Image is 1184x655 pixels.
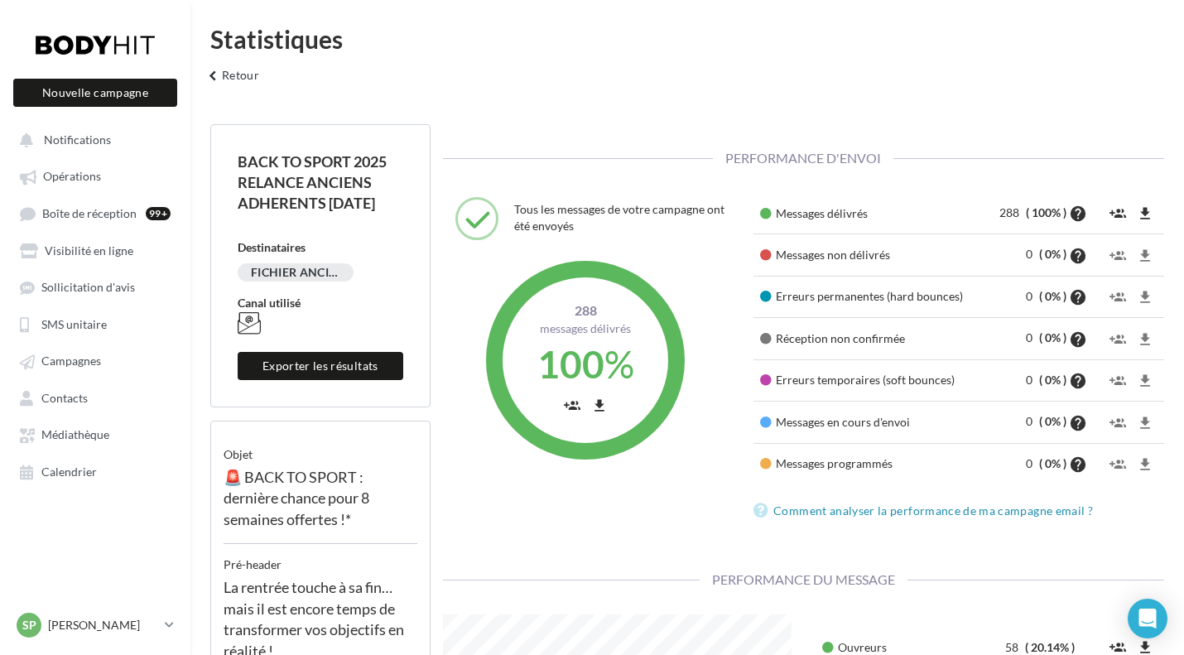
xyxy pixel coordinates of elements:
[999,205,1023,219] span: 288
[1069,205,1087,222] i: help
[10,198,180,229] a: Boîte de réception99+
[1109,205,1126,222] i: group_add
[1105,408,1130,436] button: group_add
[515,301,656,320] span: 288
[1137,415,1153,431] i: file_download
[1026,205,1066,219] span: ( 100% )
[1026,330,1037,344] span: 0
[10,456,180,486] a: Calendrier
[10,419,180,449] a: Médiathèque
[753,276,985,317] td: Erreurs permanentes (hard bounces)
[238,263,354,282] div: FICHIER ANCIENS ADHERENTS AU [DATE]
[146,207,171,220] div: 99+
[41,281,135,295] span: Sollicitation d'avis
[753,359,985,401] td: Erreurs temporaires (soft bounces)
[10,309,180,339] a: SMS unitaire
[753,318,985,359] td: Réception non confirmée
[1133,450,1158,478] button: file_download
[1133,408,1158,436] button: file_download
[753,193,985,234] td: Messages délivrés
[753,501,1100,521] a: Comment analyser la performance de ma campagne email ?
[10,124,174,154] button: Notifications
[514,197,729,238] div: Tous les messages de votre campagne ont été envoyés
[197,65,266,98] button: Retour
[1133,241,1158,268] button: file_download
[238,152,403,213] div: BACK TO SPORT 2025 RELANCE ANCIENS ADHERENTS [DATE]
[41,465,97,479] span: Calendrier
[1026,289,1037,303] span: 0
[1137,373,1153,389] i: file_download
[22,617,36,633] span: SP
[1109,289,1126,306] i: group_add
[13,79,177,107] button: Nouvelle campagne
[713,150,893,166] span: Performance d'envoi
[1069,373,1087,389] i: help
[1109,415,1126,431] i: group_add
[1026,247,1037,261] span: 0
[1105,283,1130,311] button: group_add
[238,240,306,254] span: Destinataires
[560,391,585,418] button: group_add
[238,296,301,310] span: Canal utilisé
[10,345,180,375] a: Campagnes
[1133,200,1158,227] button: file_download
[753,234,985,276] td: Messages non délivrés
[224,434,417,463] div: objet
[591,397,608,414] i: file_download
[41,391,88,405] span: Contacts
[48,617,158,633] p: [PERSON_NAME]
[10,161,180,190] a: Opérations
[238,352,403,380] button: Exporter les résultats
[204,68,222,84] i: keyboard_arrow_left
[1039,330,1066,344] span: ( 0% )
[43,170,101,184] span: Opérations
[1109,456,1126,473] i: group_add
[1069,415,1087,431] i: help
[1039,373,1066,387] span: ( 0% )
[1137,248,1153,264] i: file_download
[1025,640,1075,654] span: ( 20.14% )
[42,206,137,220] span: Boîte de réception
[10,272,180,301] a: Sollicitation d'avis
[1105,367,1130,394] button: group_add
[1137,331,1153,348] i: file_download
[1026,456,1037,470] span: 0
[1105,450,1130,478] button: group_add
[1069,248,1087,264] i: help
[753,443,985,484] td: Messages programmés
[41,354,101,368] span: Campagnes
[700,571,907,587] span: Performance du message
[45,243,133,258] span: Visibilité en ligne
[41,317,107,331] span: SMS unitaire
[1069,331,1087,348] i: help
[515,337,656,392] div: %
[587,391,612,418] button: file_download
[1137,456,1153,473] i: file_download
[1039,289,1066,303] span: ( 0% )
[537,341,604,387] span: 100
[1105,241,1130,268] button: group_add
[1039,456,1066,470] span: ( 0% )
[224,463,417,544] div: 🚨 BACK TO SPORT : dernière chance pour 8 semaines offertes !*
[1069,456,1087,473] i: help
[564,397,580,414] i: group_add
[1109,373,1126,389] i: group_add
[1137,289,1153,306] i: file_download
[1026,414,1037,428] span: 0
[1109,331,1126,348] i: group_add
[540,321,631,335] span: Messages délivrés
[1133,283,1158,311] button: file_download
[224,544,417,573] div: Pré-header
[1105,325,1130,352] button: group_add
[1137,205,1153,222] i: file_download
[1133,367,1158,394] button: file_download
[1105,200,1130,227] button: group_add
[1133,325,1158,352] button: file_download
[1039,247,1066,261] span: ( 0% )
[13,609,177,641] a: SP [PERSON_NAME]
[1026,373,1037,387] span: 0
[1109,248,1126,264] i: group_add
[1005,640,1023,654] span: 58
[1128,599,1167,638] div: Open Intercom Messenger
[210,26,1164,51] div: Statistiques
